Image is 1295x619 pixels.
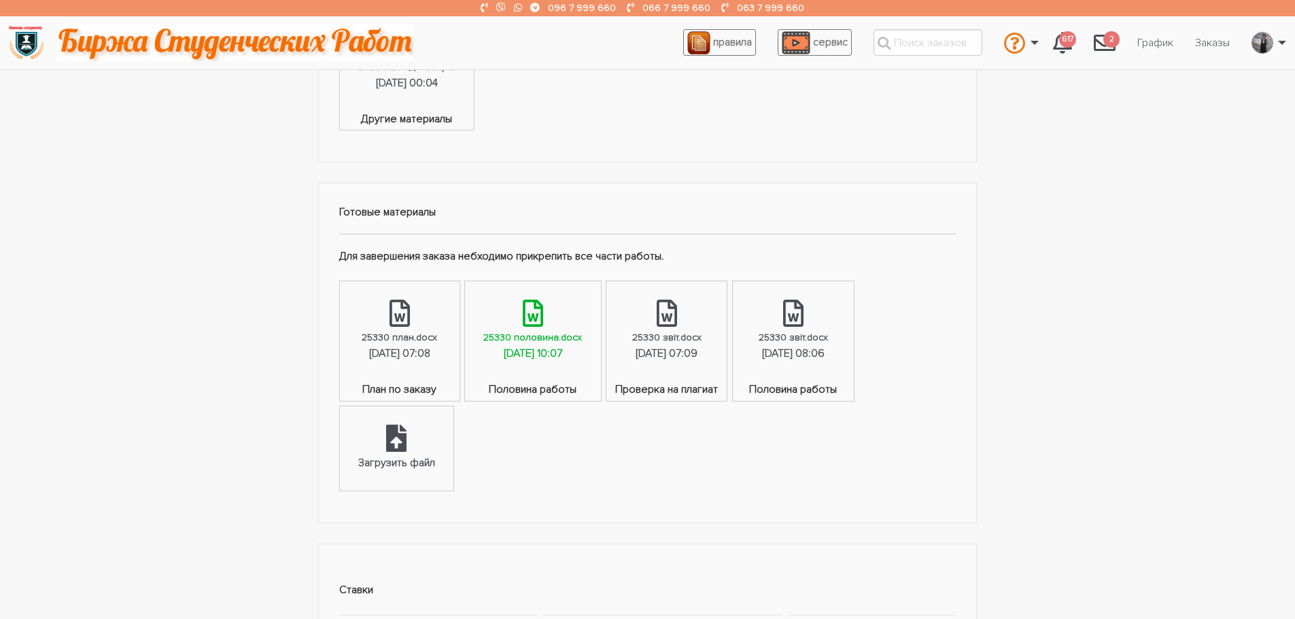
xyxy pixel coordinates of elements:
[874,29,982,56] input: Поиск заказов
[606,381,727,401] span: Проверка на плагиат
[733,281,854,381] a: 25330 звіт.docx[DATE] 08:06
[358,455,435,472] div: Загрузить файл
[465,381,600,401] span: Половина работы
[606,281,727,381] a: 25330 звіт.docx[DATE] 07:09
[1103,31,1120,48] span: 2
[1126,30,1184,56] a: График
[504,345,562,363] div: [DATE] 10:07
[636,345,697,363] div: [DATE] 07:09
[1042,24,1083,61] a: 617
[483,330,582,345] div: 25330 половина.docx
[713,35,752,49] span: правила
[778,29,852,56] a: сервис
[733,381,854,401] span: Половина работы
[813,35,848,49] span: сервис
[1083,24,1126,61] a: 2
[340,381,460,401] span: План по заказу
[339,248,956,266] p: Для завершения заказа небходимо прикрепить все части работы.
[548,2,616,14] a: 096 7 999 660
[340,111,474,130] span: Другие материалы
[1252,32,1273,54] img: 20171208_160937.jpg
[1059,31,1076,48] span: 617
[465,281,600,381] a: 25330 половина.docx[DATE] 10:07
[642,2,710,14] a: 066 7 999 660
[632,330,702,345] div: 25330 звіт.docx
[376,75,438,92] div: [DATE] 00:04
[340,281,460,381] a: 25330 план.docx[DATE] 07:08
[759,330,828,345] div: 25330 звіт.docx
[683,29,756,56] a: правила
[737,2,804,14] a: 063 7 999 660
[1184,30,1241,56] a: Заказы
[339,205,436,219] strong: Готовые материалы
[339,565,956,616] td: Ставки
[362,330,437,345] div: 25330 план.docx
[782,31,810,54] img: play_icon-49f7f135c9dc9a03216cfdbccbe1e3994649169d890fb554cedf0eac35a01ba8.png
[687,31,710,54] img: agreement_icon-feca34a61ba7f3d1581b08bc946b2ec1ccb426f67415f344566775c155b7f62c.png
[57,24,414,61] img: motto-2ce64da2796df845c65ce8f9480b9c9d679903764b3ca6da4b6de107518df0fe.gif
[7,24,45,61] img: logo-135dea9cf721667cc4ddb0c1795e3ba8b7f362e3d0c04e2cc90b931989920324.png
[762,345,825,363] div: [DATE] 08:06
[369,345,430,363] div: [DATE] 07:08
